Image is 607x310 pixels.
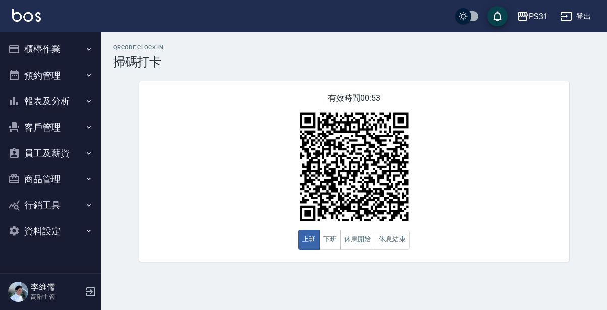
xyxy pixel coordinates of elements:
div: 有效時間 00:53 [139,81,569,262]
button: 休息結束 [375,230,410,250]
button: 櫃檯作業 [4,36,97,63]
button: 資料設定 [4,218,97,244]
button: 客戶管理 [4,114,97,141]
img: Logo [12,9,41,22]
button: 行銷工具 [4,192,97,218]
button: 預約管理 [4,63,97,89]
p: 高階主管 [31,292,82,301]
button: 上班 [298,230,320,250]
h3: 掃碼打卡 [113,55,595,69]
button: PS31 [513,6,552,27]
button: 報表及分析 [4,88,97,114]
button: 休息開始 [340,230,375,250]
img: Person [8,282,28,302]
button: save [487,6,508,26]
h5: 李維儒 [31,282,82,292]
button: 員工及薪資 [4,140,97,166]
div: PS31 [529,10,548,23]
button: 商品管理 [4,166,97,193]
button: 登出 [556,7,595,26]
h2: QRcode Clock In [113,44,595,51]
button: 下班 [319,230,341,250]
